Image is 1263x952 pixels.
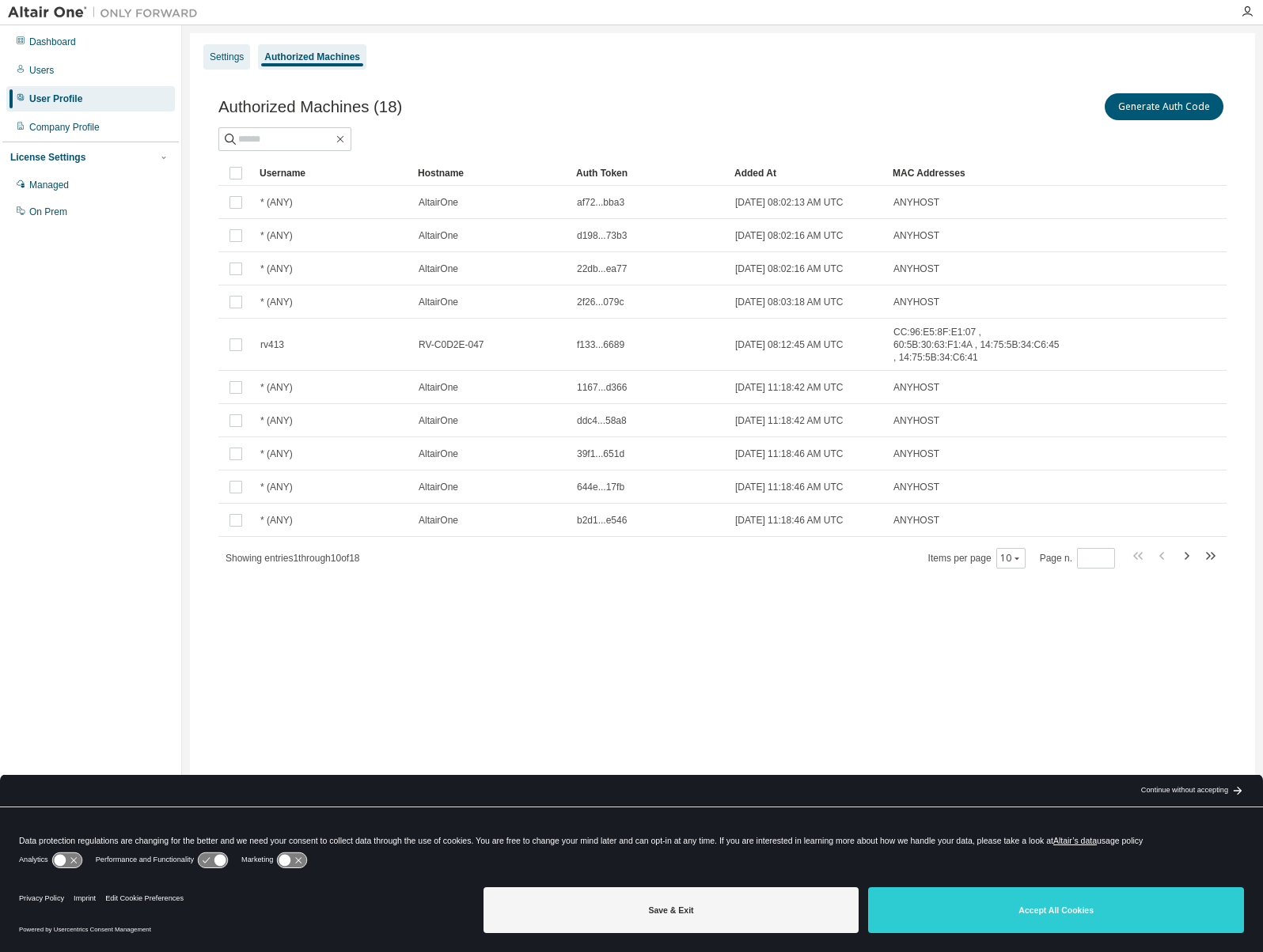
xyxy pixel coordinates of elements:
span: rv413 [260,338,284,351]
div: Managed [29,179,69,191]
span: Authorized Machines (18) [218,98,402,116]
span: AltairOne [419,229,458,242]
span: AltairOne [419,514,458,527]
div: License Settings [10,151,85,164]
span: [DATE] 08:02:13 AM UTC [735,196,844,209]
span: [DATE] 08:12:45 AM UTC [735,338,844,351]
div: Settings [210,51,244,63]
span: 22db...ea77 [577,263,627,275]
div: Auth Token [576,161,722,186]
span: ANYHOST [893,514,939,527]
span: [DATE] 11:18:46 AM UTC [735,481,844,493]
span: AltairOne [419,414,458,427]
span: ANYHOST [893,196,939,209]
button: 10 [1000,552,1022,565]
span: * (ANY) [260,263,293,275]
div: MAC Addresses [893,161,1060,186]
span: Page n. [1040,548,1115,569]
span: * (ANY) [260,514,293,527]
span: Items per page [928,548,1026,569]
div: On Prem [29,206,67,218]
span: 644e...17fb [577,481,624,493]
span: [DATE] 08:02:16 AM UTC [735,229,844,242]
span: 39f1...651d [577,448,624,460]
span: [DATE] 08:03:18 AM UTC [735,296,844,308]
span: [DATE] 11:18:46 AM UTC [735,448,844,460]
span: [DATE] 11:18:42 AM UTC [735,414,844,427]
div: Users [29,64,54,77]
span: * (ANY) [260,481,293,493]
span: d198...73b3 [577,229,627,242]
span: [DATE] 08:02:16 AM UTC [735,263,844,275]
span: AltairOne [419,196,458,209]
span: 2f26...079c [577,296,624,308]
span: ANYHOST [893,381,939,394]
button: Generate Auth Code [1105,93,1223,120]
span: * (ANY) [260,196,293,209]
span: AltairOne [419,481,458,493]
span: af72...bba3 [577,196,624,209]
img: Altair One [8,5,206,21]
span: ANYHOST [893,296,939,308]
span: ANYHOST [893,229,939,242]
span: ANYHOST [893,414,939,427]
span: ANYHOST [893,448,939,460]
span: Showing entries 1 through 10 of 18 [226,553,360,564]
span: AltairOne [419,296,458,308]
span: AltairOne [419,448,458,460]
span: ANYHOST [893,481,939,493]
span: [DATE] 11:18:46 AM UTC [735,514,844,527]
span: * (ANY) [260,229,293,242]
div: Company Profile [29,121,100,134]
div: Username [260,161,405,186]
span: * (ANY) [260,448,293,460]
span: 1167...d366 [577,381,627,394]
span: AltairOne [419,381,458,394]
span: ddc4...58a8 [577,414,627,427]
span: * (ANY) [260,381,293,394]
div: Dashboard [29,36,76,48]
div: User Profile [29,93,82,105]
span: * (ANY) [260,296,293,308]
span: AltairOne [419,263,458,275]
span: CC:96:E5:8F:E1:07 , 60:5B:30:63:F1:4A , 14:75:5B:34:C6:45 , 14:75:5B:34:C6:41 [893,326,1060,364]
span: b2d1...e546 [577,514,627,527]
span: ANYHOST [893,263,939,275]
span: * (ANY) [260,414,293,427]
span: RV-C0D2E-047 [419,338,484,351]
span: [DATE] 11:18:42 AM UTC [735,381,844,394]
div: Added At [734,161,880,186]
div: Authorized Machines [264,51,360,63]
div: Hostname [418,161,563,186]
span: f133...6689 [577,338,624,351]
